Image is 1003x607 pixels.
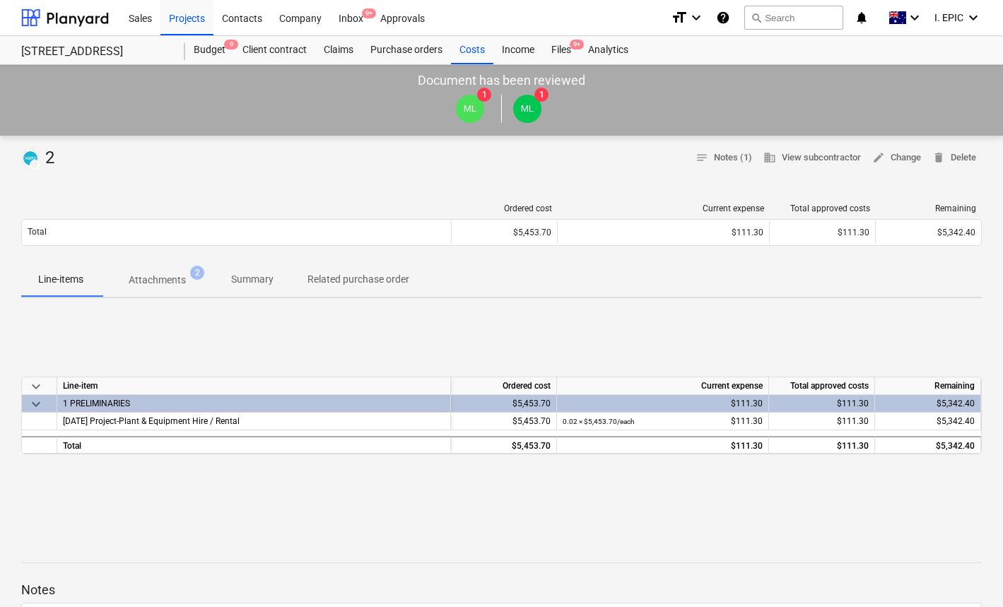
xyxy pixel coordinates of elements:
i: format_size [671,9,688,26]
i: Knowledge base [716,9,730,26]
button: Change [867,147,927,169]
div: $5,453.70 [457,228,551,237]
div: $5,453.70 [457,395,551,413]
div: $5,342.40 [881,413,975,430]
a: Claims [315,36,362,64]
div: 2 [21,147,60,170]
span: 9 [224,40,238,49]
div: $5,342.40 [881,437,975,455]
span: business [763,151,776,164]
span: 3-01-16 Project-Plant & Equipment Hire / Rental [63,416,240,426]
span: I. EPIC [934,12,963,23]
a: Budget9 [185,36,234,64]
div: Remaining [881,204,976,213]
p: Document has been reviewed [418,72,585,89]
div: Matt Lebon [456,95,484,123]
a: Costs [451,36,493,64]
span: 1 [534,88,549,102]
span: keyboard_arrow_down [28,396,45,413]
button: Search [744,6,843,30]
button: Notes (1) [690,147,758,169]
span: notes [696,151,708,164]
a: Analytics [580,36,637,64]
p: Summary [231,272,274,287]
div: $111.30 [563,395,763,413]
p: Attachments [129,273,186,288]
span: View subcontractor [763,150,861,166]
div: Matt Lebon [513,95,541,123]
div: Ordered cost [451,377,557,395]
div: Total [57,436,451,454]
i: keyboard_arrow_down [688,9,705,26]
div: $5,453.70 [457,413,551,430]
span: delete [932,151,945,164]
div: $111.30 [563,228,763,237]
div: $111.30 [775,228,869,237]
span: Change [872,150,921,166]
a: Purchase orders [362,36,451,64]
div: Current expense [557,377,769,395]
span: Delete [932,150,976,166]
span: 2 [190,266,204,280]
div: Total approved costs [775,204,870,213]
iframe: Chat Widget [932,539,1003,607]
span: ML [464,103,477,114]
i: keyboard_arrow_down [906,9,923,26]
span: keyboard_arrow_down [28,378,45,395]
div: $5,453.70 [457,437,551,455]
img: xero.svg [23,151,37,165]
div: $111.30 [775,413,869,430]
a: Client contract [234,36,315,64]
p: Related purchase order [307,272,409,287]
span: 1 [477,88,491,102]
div: Budget [185,36,234,64]
div: $111.30 [775,395,869,413]
p: Notes [21,582,982,599]
div: $111.30 [775,437,869,455]
span: 9+ [570,40,584,49]
a: Income [493,36,543,64]
button: Delete [927,147,982,169]
div: Total approved costs [769,377,875,395]
span: 9+ [362,8,376,18]
a: Files9+ [543,36,580,64]
span: edit [872,151,885,164]
div: Remaining [875,377,981,395]
div: $5,342.40 [881,395,975,413]
small: 0.02 × $5,453.70 / each [563,418,635,425]
div: $111.30 [563,413,763,430]
div: Files [543,36,580,64]
span: search [751,12,762,23]
i: keyboard_arrow_down [965,9,982,26]
span: ML [521,103,534,114]
i: notifications [855,9,869,26]
p: Line-items [38,272,83,287]
div: Invoice has been synced with Xero and its status is currently DRAFT [21,147,40,170]
div: 1 PRELIMINARIES [63,395,445,412]
div: [STREET_ADDRESS] [21,45,168,59]
div: Line-item [57,377,451,395]
div: $111.30 [563,437,763,455]
button: View subcontractor [758,147,867,169]
div: Current expense [563,204,764,213]
div: $5,342.40 [881,228,975,237]
p: Total [28,226,47,238]
div: Ordered cost [457,204,552,213]
span: Notes (1) [696,150,752,166]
